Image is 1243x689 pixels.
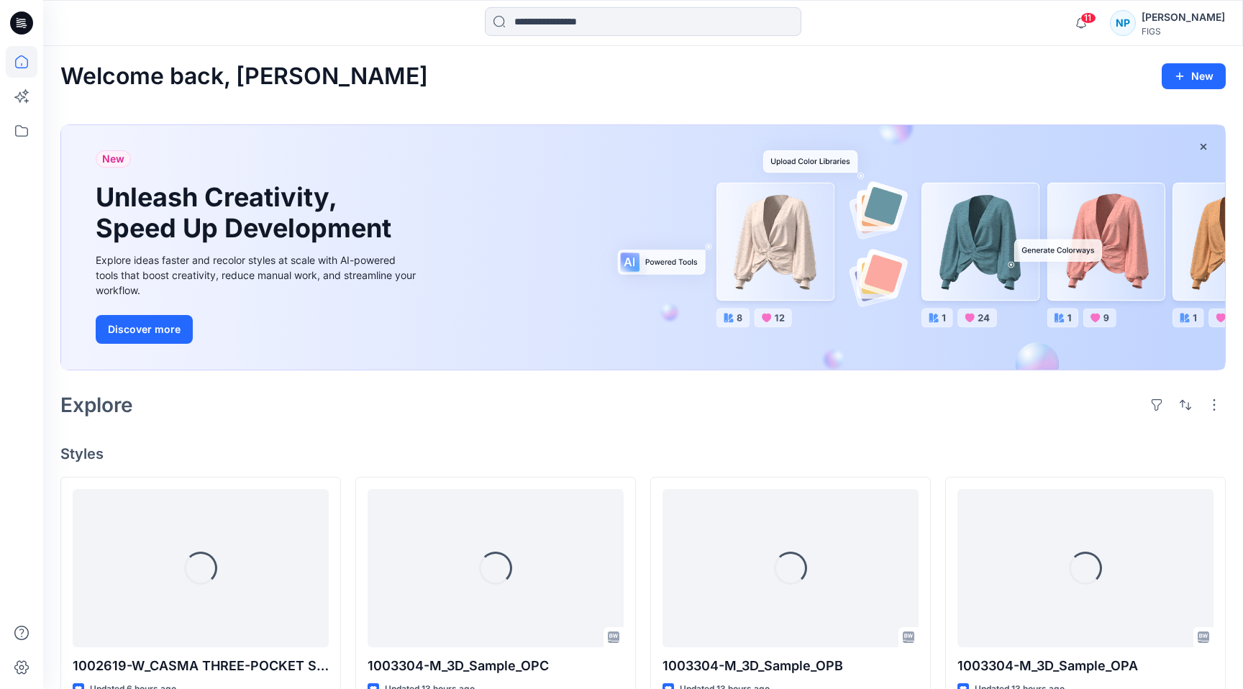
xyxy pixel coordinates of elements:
[73,656,329,676] p: 1002619-W_CASMA THREE-POCKET SCRUB TOP 3.0
[102,150,124,168] span: New
[368,656,624,676] p: 1003304-M_3D_Sample_OPC
[1142,26,1225,37] div: FIGS
[96,315,193,344] button: Discover more
[96,315,419,344] a: Discover more
[1162,63,1226,89] button: New
[957,656,1214,676] p: 1003304-M_3D_Sample_OPA
[96,182,398,244] h1: Unleash Creativity, Speed Up Development
[663,656,919,676] p: 1003304-M_3D_Sample_OPB
[96,252,419,298] div: Explore ideas faster and recolor styles at scale with AI-powered tools that boost creativity, red...
[1142,9,1225,26] div: [PERSON_NAME]
[60,63,428,90] h2: Welcome back, [PERSON_NAME]
[1110,10,1136,36] div: NP
[60,393,133,416] h2: Explore
[1080,12,1096,24] span: 11
[60,445,1226,462] h4: Styles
